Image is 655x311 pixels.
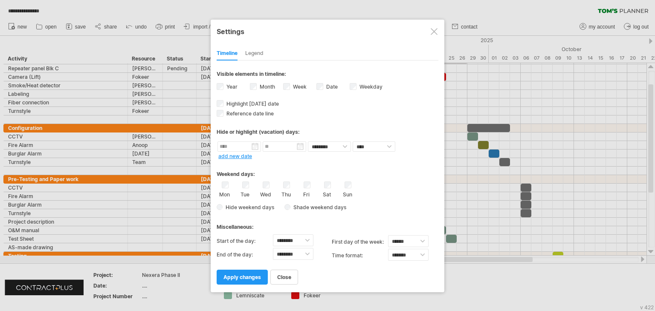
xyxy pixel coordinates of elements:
div: Timeline [217,47,238,60]
label: Mon [219,190,230,198]
span: apply changes [223,274,261,280]
label: Time format: [332,249,388,262]
label: Sat [322,190,332,198]
span: Highlight [DATE] date [225,101,279,107]
div: Legend [245,47,264,60]
div: Settings [217,23,438,39]
span: Shade weekend days [290,204,346,210]
label: first day of the week: [332,235,388,249]
label: Month [258,84,275,90]
a: close [270,270,298,285]
a: add new date [218,153,252,159]
label: Week [291,84,307,90]
label: Start of the day: [217,234,273,248]
span: Reference date line [225,110,274,117]
label: Date [325,84,338,90]
div: Miscellaneous: [217,216,438,232]
label: Thu [281,190,291,198]
div: Visible elements in timeline: [217,71,438,80]
span: Hide weekend days [223,204,274,210]
div: Weekend days: [217,163,438,179]
label: Weekday [358,84,383,90]
label: Sun [342,190,353,198]
label: Fri [301,190,312,198]
div: Hide or highlight (vacation) days: [217,129,438,135]
a: apply changes [217,270,268,285]
label: Tue [240,190,250,198]
label: End of the day: [217,248,273,262]
span: close [277,274,291,280]
label: Year [225,84,238,90]
label: Wed [260,190,271,198]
